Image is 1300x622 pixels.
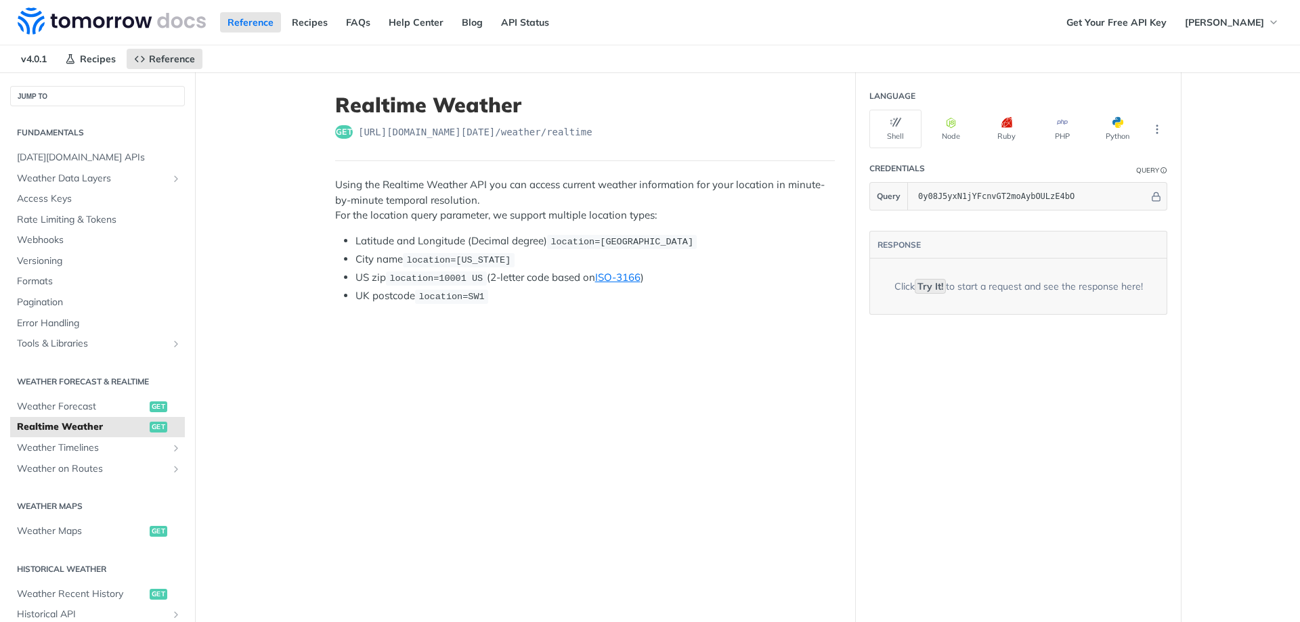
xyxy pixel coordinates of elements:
[17,400,146,414] span: Weather Forecast
[403,253,515,267] code: location=[US_STATE]
[381,12,451,32] a: Help Center
[17,317,181,330] span: Error Handling
[415,290,488,303] code: location=SW1
[10,292,185,313] a: Pagination
[10,521,185,541] a: Weather Mapsget
[150,589,167,600] span: get
[80,53,116,65] span: Recipes
[58,49,123,69] a: Recipes
[1149,190,1163,203] button: Hide
[10,271,185,292] a: Formats
[1151,123,1163,135] svg: More ellipsis
[335,125,353,139] span: get
[10,210,185,230] a: Rate Limiting & Tokens
[980,110,1033,148] button: Ruby
[10,376,185,388] h2: Weather Forecast & realtime
[339,12,378,32] a: FAQs
[10,334,185,354] a: Tools & LibrariesShow subpages for Tools & Libraries
[17,254,181,268] span: Versioning
[17,462,167,476] span: Weather on Routes
[17,608,167,621] span: Historical API
[386,271,487,285] code: location=10001 US
[17,296,181,309] span: Pagination
[494,12,557,32] a: API Status
[877,238,922,252] button: RESPONSE
[149,53,195,65] span: Reference
[547,235,697,248] code: location=[GEOGRAPHIC_DATA]
[10,313,185,334] a: Error Handling
[10,86,185,106] button: JUMP TO
[17,525,146,538] span: Weather Maps
[17,337,167,351] span: Tools & Libraries
[171,464,181,474] button: Show subpages for Weather on Routes
[10,230,185,250] a: Webhooks
[17,441,167,455] span: Weather Timelines
[10,397,185,417] a: Weather Forecastget
[355,252,835,267] li: City name
[358,125,592,139] span: https://api.tomorrow.io/v4/weather/realtime
[1136,165,1159,175] div: Query
[10,189,185,209] a: Access Keys
[171,443,181,453] button: Show subpages for Weather Timelines
[1177,12,1286,32] button: [PERSON_NAME]
[10,417,185,437] a: Realtime Weatherget
[1036,110,1088,148] button: PHP
[915,279,946,294] code: Try It!
[1091,110,1144,148] button: Python
[17,275,181,288] span: Formats
[14,49,54,69] span: v4.0.1
[10,584,185,604] a: Weather Recent Historyget
[17,213,181,227] span: Rate Limiting & Tokens
[911,183,1149,210] input: apikey
[150,422,167,432] span: get
[10,251,185,271] a: Versioning
[10,563,185,575] h2: Historical Weather
[870,183,908,210] button: Query
[10,438,185,458] a: Weather TimelinesShow subpages for Weather Timelines
[355,270,835,286] li: US zip (2-letter code based on )
[925,110,977,148] button: Node
[454,12,490,32] a: Blog
[869,110,922,148] button: Shell
[171,173,181,184] button: Show subpages for Weather Data Layers
[355,234,835,249] li: Latitude and Longitude (Decimal degree)
[171,338,181,349] button: Show subpages for Tools & Libraries
[150,526,167,537] span: get
[220,12,281,32] a: Reference
[877,190,901,202] span: Query
[10,169,185,189] a: Weather Data LayersShow subpages for Weather Data Layers
[10,127,185,139] h2: Fundamentals
[17,420,146,434] span: Realtime Weather
[1059,12,1174,32] a: Get Your Free API Key
[17,172,167,185] span: Weather Data Layers
[869,90,915,102] div: Language
[355,288,835,304] li: UK postcode
[150,401,167,412] span: get
[869,162,925,175] div: Credentials
[17,151,181,164] span: [DATE][DOMAIN_NAME] APIs
[10,500,185,512] h2: Weather Maps
[595,271,641,284] a: ISO-3166
[1185,16,1264,28] span: [PERSON_NAME]
[1161,167,1167,174] i: Information
[1147,119,1167,139] button: More Languages
[10,148,185,168] a: [DATE][DOMAIN_NAME] APIs
[335,177,835,223] p: Using the Realtime Weather API you can access current weather information for your location in mi...
[17,587,146,601] span: Weather Recent History
[171,609,181,620] button: Show subpages for Historical API
[127,49,202,69] a: Reference
[284,12,335,32] a: Recipes
[17,192,181,206] span: Access Keys
[10,459,185,479] a: Weather on RoutesShow subpages for Weather on Routes
[1136,165,1167,175] div: QueryInformation
[18,7,206,35] img: Tomorrow.io Weather API Docs
[17,234,181,247] span: Webhooks
[894,280,1143,294] div: Click to start a request and see the response here!
[335,93,835,117] h1: Realtime Weather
